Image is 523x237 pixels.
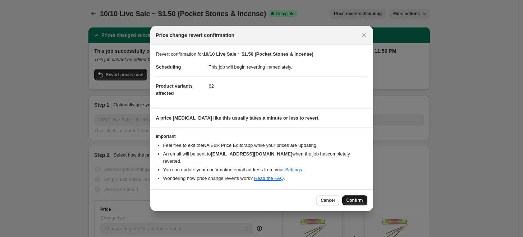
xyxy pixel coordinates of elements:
[156,51,367,58] p: Revert confirmation for
[156,115,320,121] b: A price [MEDICAL_DATA] like this usually takes a minute or less to revert.
[209,76,367,96] dd: 62
[156,32,235,39] span: Price change revert confirmation
[342,195,367,205] button: Confirm
[359,30,369,40] button: Close
[163,150,367,165] li: An email will be sent to when the job has completely reverted .
[156,64,181,70] span: Scheduling
[156,83,193,96] span: Product variants affected
[316,195,339,205] button: Cancel
[285,167,302,172] a: Settings
[211,151,292,157] b: [EMAIL_ADDRESS][DOMAIN_NAME]
[163,166,367,173] li: You can update your confirmation email address from your .
[209,58,367,76] dd: This job will begin reverting immediately.
[163,175,367,182] li: Wondering how price change reverts work? .
[321,197,335,203] span: Cancel
[163,142,367,149] li: Feel free to exit the NA Bulk Price Editor app while your prices are updating.
[347,197,363,203] span: Confirm
[156,134,367,139] h3: Important
[203,51,313,57] b: 10/10 Live Sale ~ $1.50 (Pocket Stones & Incense)
[254,176,284,181] a: Read the FAQ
